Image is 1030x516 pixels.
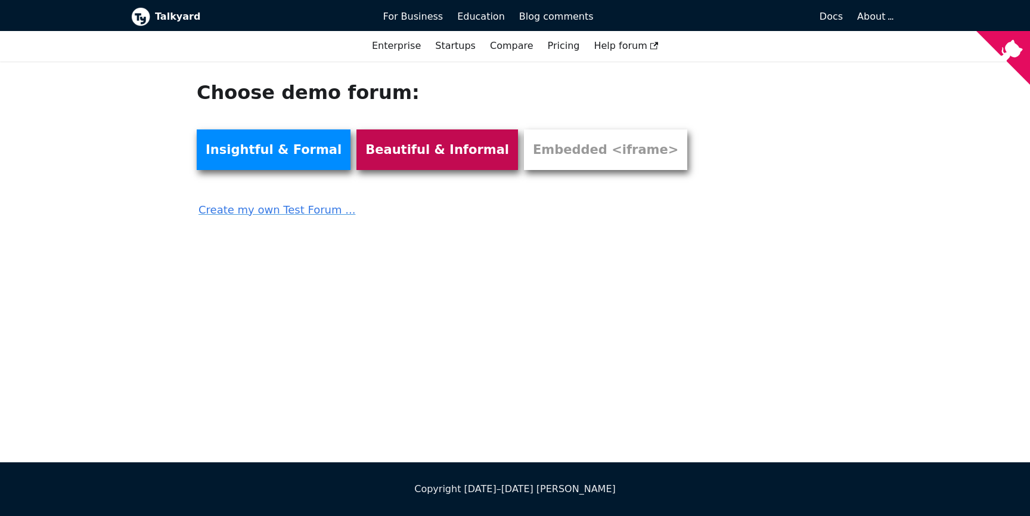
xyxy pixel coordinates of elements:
[131,7,367,26] a: Talkyard logoTalkyard
[197,81,702,104] h1: Choose demo forum:
[197,129,350,170] a: Insightful & Formal
[131,481,899,497] div: Copyright [DATE]–[DATE] [PERSON_NAME]
[197,193,702,219] a: Create my own Test Forum ...
[376,7,451,27] a: For Business
[820,11,843,22] span: Docs
[490,40,533,51] a: Compare
[519,11,594,22] span: Blog comments
[594,40,658,51] span: Help forum
[512,7,601,27] a: Blog comments
[155,9,367,24] b: Talkyard
[450,7,512,27] a: Education
[587,36,665,56] a: Help forum
[457,11,505,22] span: Education
[383,11,443,22] span: For Business
[356,129,518,170] a: Beautiful & Informal
[857,11,892,22] a: About
[428,36,483,56] a: Startups
[365,36,428,56] a: Enterprise
[601,7,851,27] a: Docs
[524,129,687,170] a: Embedded <iframe>
[131,7,150,26] img: Talkyard logo
[541,36,587,56] a: Pricing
